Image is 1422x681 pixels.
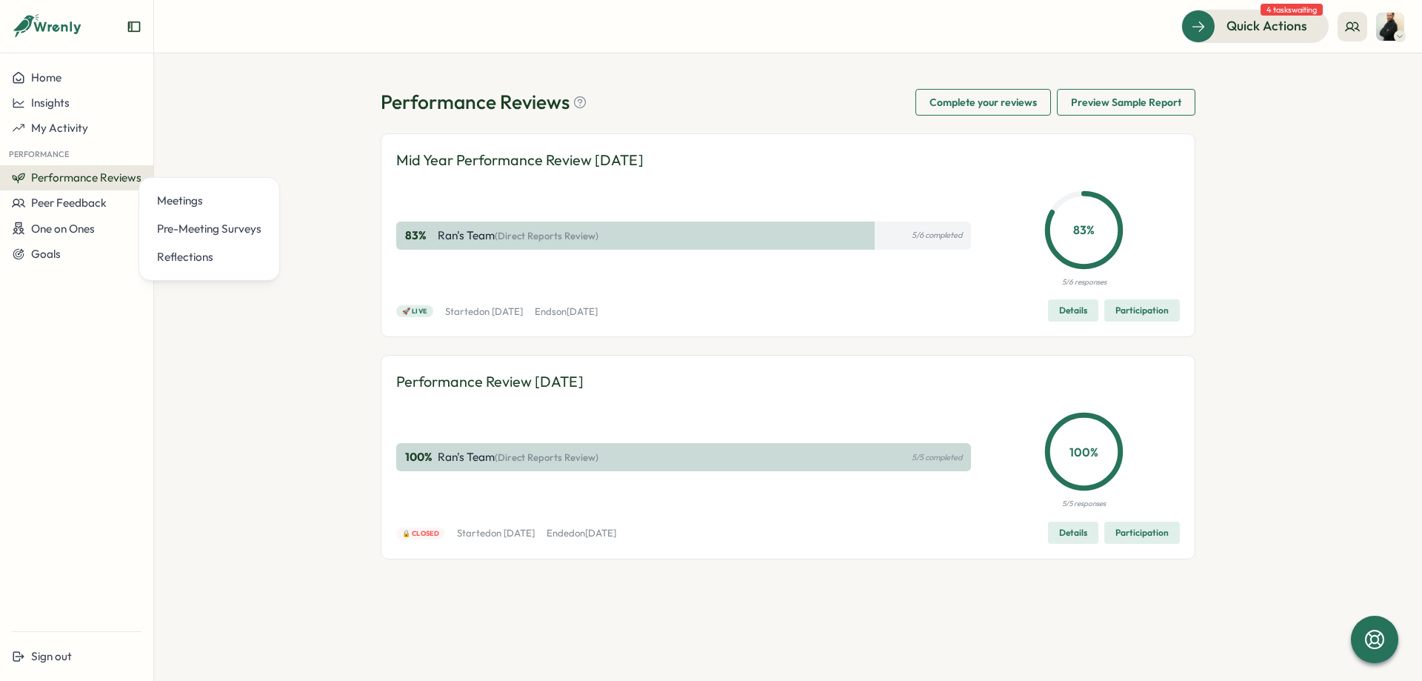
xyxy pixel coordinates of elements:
[405,449,435,465] p: 100 %
[457,527,535,540] p: Started on [DATE]
[151,243,267,271] a: Reflections
[1062,498,1106,510] p: 5/5 responses
[1181,10,1329,42] button: Quick Actions
[547,527,616,540] p: Ended on [DATE]
[1048,522,1098,544] button: Details
[396,149,644,172] p: Mid Year Performance Review [DATE]
[31,649,72,663] span: Sign out
[151,187,267,215] a: Meetings
[1048,299,1098,322] button: Details
[1057,89,1195,116] button: Preview Sample Report
[157,221,261,237] div: Pre-Meeting Surveys
[31,196,107,210] span: Peer Feedback
[1048,442,1120,461] p: 100 %
[1226,16,1307,36] span: Quick Actions
[402,306,428,316] span: 🚀 Live
[31,96,70,110] span: Insights
[1104,299,1180,322] button: Participation
[929,90,1037,115] span: Complete your reviews
[151,215,267,243] a: Pre-Meeting Surveys
[31,70,61,84] span: Home
[1071,90,1181,115] span: Preview Sample Report
[31,121,88,135] span: My Activity
[1115,300,1169,321] span: Participation
[405,227,435,244] p: 83 %
[402,528,440,539] span: 🔒 Closed
[31,222,95,236] span: One on Ones
[157,249,261,265] div: Reflections
[438,449,598,465] p: Ran's Team
[535,305,598,319] p: Ends on [DATE]
[1048,221,1120,239] p: 83 %
[31,247,61,261] span: Goals
[912,230,962,240] p: 5/6 completed
[31,170,141,185] span: Performance Reviews
[915,89,1051,116] button: Complete your reviews
[157,193,261,209] div: Meetings
[1062,276,1106,288] p: 5/6 responses
[1059,300,1087,321] span: Details
[1059,522,1087,543] span: Details
[1104,522,1180,544] button: Participation
[912,453,962,462] p: 5/5 completed
[127,19,141,34] button: Expand sidebar
[1115,522,1169,543] span: Participation
[438,227,598,244] p: Ran's Team
[1376,13,1404,41] img: Jonathan Hauptmann
[495,230,598,242] span: (Direct Reports Review)
[396,371,584,393] p: Performance Review [DATE]
[381,89,587,115] h1: Performance Reviews
[495,451,598,463] span: (Direct Reports Review)
[445,305,523,319] p: Started on [DATE]
[1261,4,1323,16] span: 4 tasks waiting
